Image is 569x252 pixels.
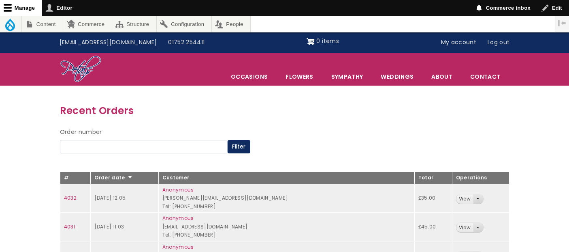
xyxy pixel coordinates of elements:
[482,35,515,50] a: Log out
[60,55,102,84] img: Home
[162,35,210,50] a: 01752 254411
[162,186,194,193] a: Anonymous
[228,140,250,154] button: Filter
[162,215,194,222] a: Anonymous
[158,213,414,241] td: [EMAIL_ADDRESS][DOMAIN_NAME] Tel: [PHONE_NUMBER]
[112,16,156,32] a: Structure
[94,174,133,181] a: Order date
[372,68,422,85] span: Weddings
[323,68,372,85] a: Sympathy
[555,16,569,30] button: Vertical orientation
[158,184,414,213] td: [PERSON_NAME][EMAIL_ADDRESS][DOMAIN_NAME] Tel: [PHONE_NUMBER]
[60,127,102,137] label: Order number
[60,103,509,118] h3: Recent Orders
[456,194,473,204] a: View
[307,35,339,48] a: Shopping cart 0 items
[158,172,414,184] th: Customer
[60,172,91,184] th: #
[414,213,452,241] td: £45.00
[452,172,509,184] th: Operations
[212,16,251,32] a: People
[162,243,194,250] a: Anonymous
[462,68,509,85] a: Contact
[435,35,482,50] a: My account
[64,194,77,201] a: 4032
[94,223,124,230] time: [DATE] 11:03
[423,68,461,85] a: About
[414,184,452,213] td: £35.00
[277,68,322,85] a: Flowers
[64,223,75,230] a: 4031
[456,223,473,232] a: View
[157,16,211,32] a: Configuration
[222,68,276,85] span: Occasions
[54,35,163,50] a: [EMAIL_ADDRESS][DOMAIN_NAME]
[307,35,315,48] img: Shopping cart
[414,172,452,184] th: Total
[22,16,63,32] a: Content
[63,16,111,32] a: Commerce
[94,194,126,201] time: [DATE] 12:05
[316,37,339,45] span: 0 items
